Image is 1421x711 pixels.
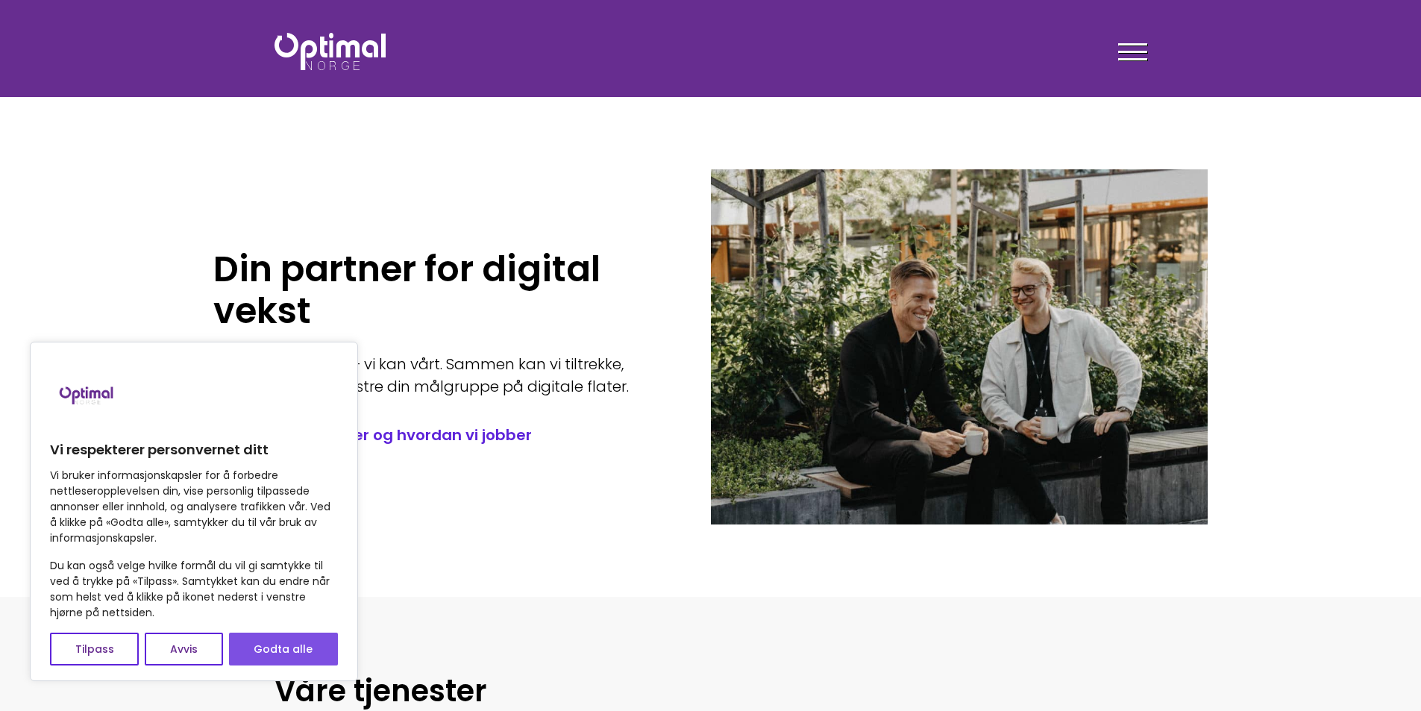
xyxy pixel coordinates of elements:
img: Brand logo [50,357,125,432]
div: Vi respekterer personvernet ditt [30,342,358,681]
button: Godta alle [229,633,338,665]
h2: Våre tjenester [275,671,1147,710]
h1: Din partner for digital vekst [213,248,666,332]
p: Du kan ditt fagfelt – vi kan vårt. Sammen kan vi tiltrekke, engasjere og begeistre din målgruppe ... [213,353,666,398]
a: // Les om hvem vi er og hvordan vi jobber [213,425,666,445]
p: Vi respekterer personvernet ditt [50,441,338,459]
button: Avvis [145,633,222,665]
button: Tilpass [50,633,139,665]
img: Optimal Norge [275,33,386,70]
p: Du kan også velge hvilke formål du vil gi samtykke til ved å trykke på «Tilpass». Samtykket kan d... [50,558,338,621]
p: Vi bruker informasjonskapsler for å forbedre nettleseropplevelsen din, vise personlig tilpassede ... [50,468,338,546]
